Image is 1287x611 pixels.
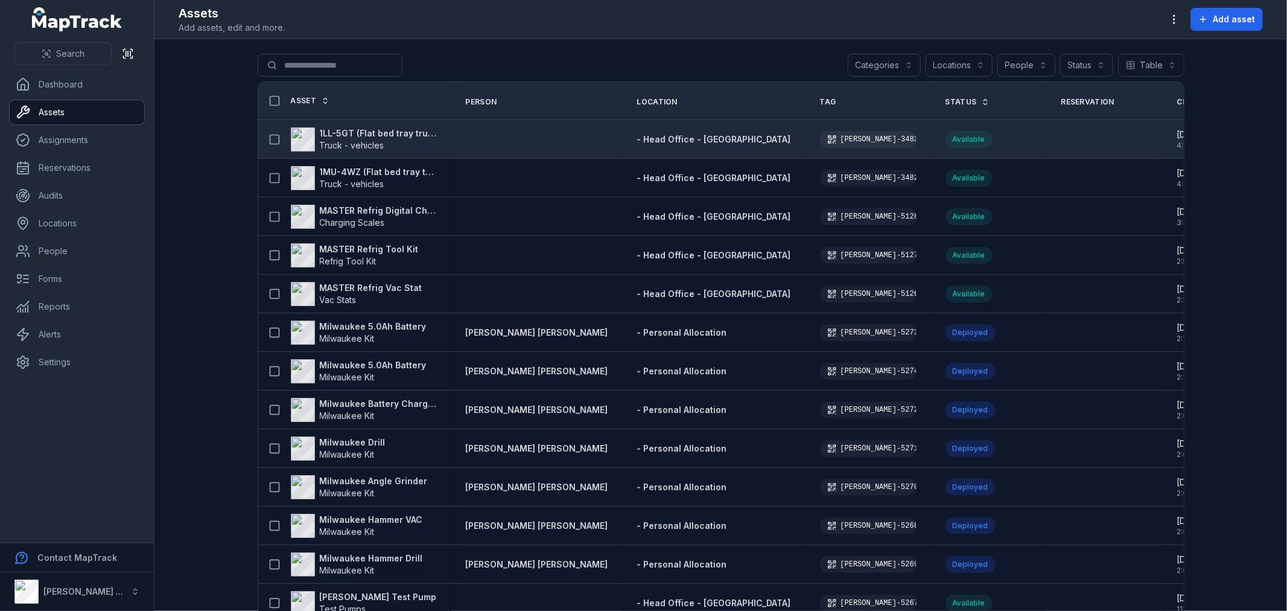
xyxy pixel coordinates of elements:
[637,404,727,416] a: - Personal Allocation
[637,327,727,339] a: - Personal Allocation
[14,42,112,65] button: Search
[10,267,144,291] a: Forms
[1213,13,1255,25] span: Add asset
[637,597,791,609] a: - Head Office - [GEOGRAPHIC_DATA]
[466,520,608,532] strong: [PERSON_NAME] [PERSON_NAME]
[637,443,727,453] span: - Personal Allocation
[637,172,791,184] a: - Head Office - [GEOGRAPHIC_DATA]
[637,481,727,493] a: - Personal Allocation
[1177,373,1206,382] span: 2:10 pm
[291,475,428,499] a: Milwaukee Angle GrinderMilwaukee Kit
[637,443,727,455] a: - Personal Allocation
[320,282,422,294] strong: MASTER Refrig Vac Stat
[820,208,917,225] div: [PERSON_NAME]-5128
[820,247,917,264] div: [PERSON_NAME]-5127
[320,437,386,449] strong: Milwaukee Drill
[637,598,791,608] span: - Head Office - [GEOGRAPHIC_DATA]
[945,131,993,148] div: Available
[637,558,727,571] a: - Personal Allocation
[10,156,144,180] a: Reservations
[466,327,608,339] strong: [PERSON_NAME] [PERSON_NAME]
[637,366,727,376] span: - Personal Allocation
[637,173,791,183] span: - Head Office - [GEOGRAPHIC_DATA]
[637,365,727,377] a: - Personal Allocation
[1177,476,1206,488] span: [DATE]
[320,205,437,217] strong: MASTER Refrig Digital Charging Scale
[637,134,791,144] span: - Head Office - [GEOGRAPHIC_DATA]
[1190,8,1263,31] button: Add asset
[291,166,437,190] a: 1MU-4WZ (Flat bed tray truck) GVM - 10.7t GCM - 16tTruck - vehicles
[320,591,437,603] strong: [PERSON_NAME] Test Pump
[291,96,317,106] span: Asset
[945,440,996,457] div: Deployed
[10,211,144,235] a: Locations
[320,565,375,575] span: Milwaukee Kit
[1177,334,1206,344] span: 2:11 pm
[1177,179,1207,189] span: 4:48 pm
[820,440,917,457] div: [PERSON_NAME]-5271
[10,184,144,208] a: Audits
[637,520,727,532] a: - Personal Allocation
[945,208,993,225] div: Available
[1177,283,1206,295] span: [DATE]
[945,401,996,418] div: Deployed
[1177,527,1206,537] span: 2:05 pm
[320,488,375,498] span: Milwaukee Kit
[291,552,423,577] a: Milwaukee Hammer DrillMilwaukee Kit
[10,350,144,374] a: Settings
[1177,257,1206,266] span: 2:57 pm
[997,54,1055,77] button: People
[945,97,977,107] span: Status
[320,449,375,459] span: Milwaukee Kit
[32,7,122,31] a: MapTrack
[10,128,144,152] a: Assignments
[820,401,917,418] div: [PERSON_NAME]-5272
[637,520,727,531] span: - Personal Allocation
[1177,554,1206,575] time: 9/3/2025, 2:03:08 PM
[43,586,127,597] strong: [PERSON_NAME] Air
[820,286,917,302] div: [PERSON_NAME]-5126
[1060,54,1113,77] button: Status
[291,321,427,345] a: Milwaukee 5.0Ah BatteryMilwaukee Kit
[945,324,996,341] div: Deployed
[10,239,144,263] a: People
[1177,129,1206,141] span: [DATE]
[1177,245,1206,257] span: [DATE]
[320,514,423,526] strong: Milwaukee Hammer VAC
[10,322,144,347] a: Alerts
[320,359,427,371] strong: Milwaukee 5.0Ah Battery
[1177,450,1206,459] span: 2:07 pm
[820,556,917,573] div: [PERSON_NAME]-5269
[1177,129,1206,150] time: 9/3/2025, 4:50:10 PM
[1177,206,1207,218] span: [DATE]
[466,365,608,377] a: [PERSON_NAME] [PERSON_NAME]
[466,443,608,455] a: [PERSON_NAME] [PERSON_NAME]
[1177,97,1249,107] a: Created Date
[637,559,727,569] span: - Personal Allocation
[320,243,419,255] strong: MASTER Refrig Tool Kit
[320,179,384,189] span: Truck - vehicles
[820,170,917,187] div: [PERSON_NAME]-3482
[637,405,727,415] span: - Personal Allocation
[320,526,375,537] span: Milwaukee Kit
[1177,322,1206,334] span: [DATE]
[320,372,375,382] span: Milwaukee Kit
[945,363,996,380] div: Deployed
[320,256,377,266] span: Refrig Tool Kit
[1177,167,1207,179] span: [DATE]
[637,211,791,223] a: - Head Office - [GEOGRAPHIC_DATA]
[945,286,993,302] div: Available
[466,404,608,416] a: [PERSON_NAME] [PERSON_NAME]
[1177,360,1206,382] time: 9/3/2025, 2:10:41 PM
[926,54,993,77] button: Locations
[1177,167,1207,189] time: 9/3/2025, 4:48:07 PM
[320,140,384,150] span: Truck - vehicles
[320,398,437,410] strong: Milwaukee Battery Charger
[291,514,423,538] a: Milwaukee Hammer VACMilwaukee Kit
[291,437,386,461] a: Milwaukee DrillMilwaukee Kit
[320,333,375,344] span: Milwaukee Kit
[945,97,990,107] a: Status
[637,211,791,222] span: - Head Office - [GEOGRAPHIC_DATA]
[820,517,917,534] div: [PERSON_NAME]-5268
